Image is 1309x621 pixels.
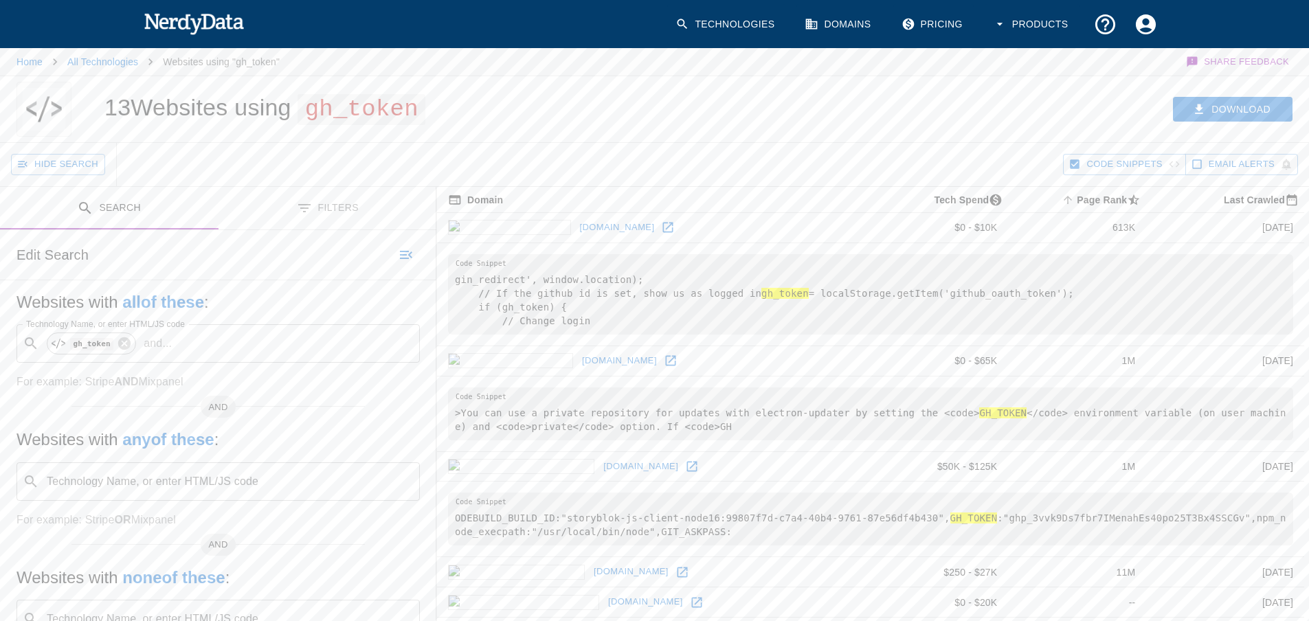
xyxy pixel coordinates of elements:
[667,4,785,45] a: Technologies
[862,587,1008,618] td: $0 - $20K
[1146,213,1304,243] td: [DATE]
[682,456,702,477] a: Open marc-o-polo.com in new window
[1008,213,1146,243] td: 613K
[16,374,420,390] p: For example: Stripe Mixpanel
[1063,154,1185,175] button: Hide Code Snippets
[70,338,113,350] code: gh_token
[23,82,65,137] img: "gh_token" logo
[761,288,809,299] hl: gh_token
[138,335,177,352] p: and ...
[862,213,1008,243] td: $0 - $10K
[201,538,236,552] span: AND
[1085,4,1126,45] button: Support and Documentation
[796,4,882,45] a: Domains
[600,456,682,477] a: [DOMAIN_NAME]
[577,217,658,238] a: [DOMAIN_NAME]
[16,567,420,589] h5: Websites with :
[893,4,974,45] a: Pricing
[1209,157,1275,172] span: Get email alerts with newly found website results. Click to enable.
[1008,557,1146,587] td: 11M
[448,254,1293,335] pre: gin_redirect', window.location); // If the github id is set, show us as logged in = localStorage....
[985,4,1079,45] button: Products
[1185,154,1298,175] button: Get email alerts with newly found website results. Click to enable.
[1008,587,1146,618] td: --
[47,332,136,354] div: gh_token
[1173,97,1293,122] button: Download
[950,512,998,523] hl: GH_TOKEN
[1146,557,1304,587] td: [DATE]
[448,353,573,368] img: electron.build icon
[579,350,660,372] a: [DOMAIN_NAME]
[67,56,138,67] a: All Technologies
[144,10,245,37] img: NerdyData.com
[114,376,138,387] b: AND
[672,562,693,583] a: Open snowball.digital in new window
[862,557,1008,587] td: $250 - $27K
[448,192,503,208] span: The registered domain name (i.e. "nerdydata.com").
[1146,451,1304,482] td: [DATE]
[163,55,280,69] p: Websites using "gh_token"
[1146,346,1304,376] td: [DATE]
[114,514,131,526] b: OR
[448,387,1293,440] pre: >You can use a private repository for updates with electron-updater by setting the <code> </code>...
[1184,48,1293,76] button: Share Feedback
[219,187,437,230] button: Filters
[1086,157,1162,172] span: Hide Code Snippets
[16,291,420,313] h5: Websites with :
[1008,346,1146,376] td: 1M
[1206,192,1304,208] span: Most recent date this website was successfully crawled
[590,561,672,583] a: [DOMAIN_NAME]
[686,592,707,613] a: Open amoelcodigo.com in new window
[104,94,425,120] h1: 13 Websites using
[1059,192,1146,208] span: A page popularity ranking based on a domain's backlinks. Smaller numbers signal more popular doma...
[1240,523,1293,576] iframe: Drift Widget Chat Controller
[26,318,185,330] label: Technology Name, or enter HTML/JS code
[122,293,204,311] b: all of these
[16,429,420,451] h5: Websites with :
[16,56,43,67] a: Home
[660,350,681,371] a: Open electron.build in new window
[658,217,678,238] a: Open turtlebot.com in new window
[16,48,280,76] nav: breadcrumb
[298,94,425,125] span: gh_token
[16,244,89,266] h6: Edit Search
[916,192,1008,208] span: The estimated minimum and maximum annual tech spend each webpage has, based on the free, freemium...
[448,493,1293,545] pre: ODEBUILD_BUILD_ID:"storyblok-js-client-node16:99807f7d-c7a4-40b4-9761-87e56df4b430", :"ghp_3vvk9D...
[448,459,594,474] img: marc-o-polo.com icon
[122,430,214,449] b: any of these
[448,565,585,580] img: snowball.digital icon
[448,220,571,235] img: turtlebot.com icon
[862,346,1008,376] td: $0 - $65K
[201,400,236,414] span: AND
[1008,451,1146,482] td: 1M
[16,512,420,528] p: For example: Stripe Mixpanel
[979,407,1027,418] hl: GH_TOKEN
[11,154,105,175] button: Hide Search
[1126,4,1166,45] button: Account Settings
[862,451,1008,482] td: $50K - $125K
[122,568,225,587] b: none of these
[1146,587,1304,618] td: [DATE]
[448,595,599,610] img: amoelcodigo.com icon
[605,591,686,613] a: [DOMAIN_NAME]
